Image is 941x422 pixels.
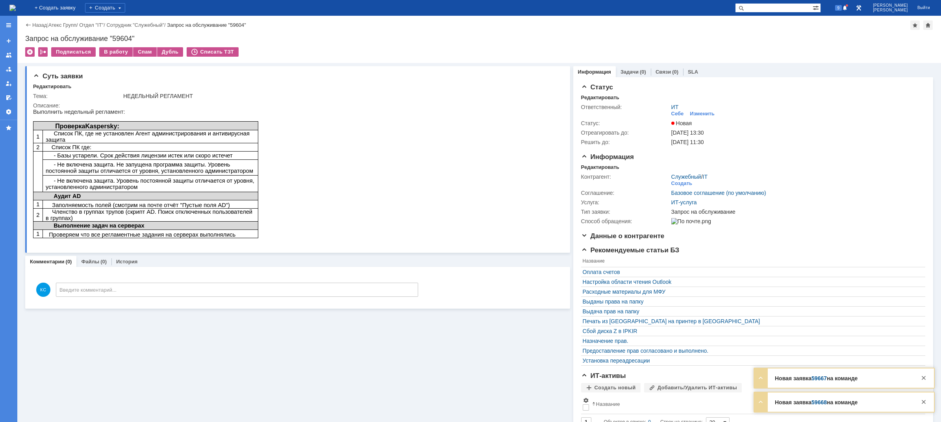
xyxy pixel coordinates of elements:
[581,83,613,91] span: Статус
[873,3,908,8] span: [PERSON_NAME]
[20,84,48,91] span: Аудит AD
[79,22,104,28] a: Отдел "IT"
[671,180,692,187] div: Создать
[672,69,678,75] div: (0)
[581,246,680,254] span: Рекомендуемые статьи БЗ
[811,375,827,381] a: 59667
[116,259,137,265] a: История
[13,100,219,113] span: Членство в группах трупов (скрипт AD. Поиск отключенных пользователей в группах)
[581,232,665,240] span: Данные о контрагенте
[671,190,766,196] a: Базовое соглашение (по умолчанию)
[106,22,167,28] div: /
[583,348,920,354] a: Предоставление прав согласовано и выполнено.
[22,14,86,21] span: Проверка :
[583,289,920,295] a: Расходные материалы для МФУ
[671,218,711,224] img: По почте.png
[47,22,48,28] div: |
[775,399,858,405] strong: Новая заявка на команде
[671,174,708,180] div: /
[19,35,58,42] span: Список ПК где:
[583,397,589,403] span: Настройки
[581,94,619,101] div: Редактировать
[13,44,200,50] span: - Базы устарели. Срок действия лицензии истек или скоро истечет
[640,69,646,75] div: (0)
[33,83,71,90] div: Редактировать
[13,22,217,34] span: Список ПК, где не установлен Агент администрирования и антивирусная защита
[581,120,670,126] div: Статус:
[581,130,670,136] div: Отреагировать до:
[671,199,697,205] a: ИТ-услуга
[688,69,698,75] a: SLA
[13,93,197,100] span: Заполняемость полей (смотрим на почте отчёт "Пустые поля AD")
[3,93,6,99] span: 1
[583,308,920,315] a: Выдача прав на папку
[36,283,50,297] span: КС
[2,77,15,90] a: Мои заявки
[66,259,72,265] div: (0)
[32,22,47,28] a: Назад
[581,209,670,215] div: Тип заявки:
[581,164,619,170] div: Редактировать
[583,298,920,305] a: Выданы права на папку
[596,401,620,407] div: Название
[583,338,920,344] a: Назначение прав.
[52,14,84,21] span: Kaspersky
[2,91,15,104] a: Мои согласования
[583,269,920,275] div: Оплата счетов
[581,139,670,145] div: Решить до:
[581,104,670,110] div: Ответственный:
[583,318,920,324] a: Печать из [GEOGRAPHIC_DATA] на принтер в [GEOGRAPHIC_DATA]
[690,111,715,117] div: Изменить
[2,35,15,47] a: Создать заявку
[48,22,76,28] a: Атекс Групп
[910,20,920,30] div: Добавить в избранное
[873,8,908,13] span: [PERSON_NAME]
[583,328,920,334] a: Сбой диска Z в IPKIR
[20,114,111,120] span: Выполнение задач на серверах
[13,69,221,81] span: - Не включена защита. Уровень постоянной защиты отличается от уровня, установленного администратором
[919,397,928,407] div: Закрыть
[85,3,125,13] div: Создать
[13,123,202,129] span: Проверяем что все регламентные задания на серверах выполнялись
[583,279,920,285] a: Настройка области чтения Outlook
[581,218,670,224] div: Способ обращения:
[854,3,863,13] a: Перейти в интерфейс администратора
[3,103,6,109] span: 2
[671,104,679,110] a: ИТ
[813,4,821,11] span: Расширенный поиск
[775,375,858,381] strong: Новая заявка на команде
[33,102,558,109] div: Описание:
[583,357,920,364] a: Установка переадресации
[9,5,16,11] img: logo
[33,93,122,99] div: Тема:
[656,69,671,75] a: Связи
[38,47,48,57] div: Работа с массовостью
[581,199,670,205] div: Услуга:
[3,35,6,42] span: 2
[671,174,701,180] a: Служебный
[581,153,634,161] span: Информация
[581,257,921,267] th: Название
[578,69,611,75] a: Информация
[591,396,921,414] th: Название
[100,259,107,265] div: (0)
[123,93,557,99] div: НЕДЕЛЬНЫЙ РЕГЛАМЕНТ
[811,399,827,405] a: 59668
[581,372,626,379] span: ИТ-активы
[81,259,99,265] a: Файлы
[756,373,765,383] div: Развернуть
[671,111,684,117] div: Себе
[3,122,6,128] span: 1
[671,139,704,145] span: [DATE] 11:30
[756,397,765,407] div: Развернуть
[25,35,933,43] div: Запрос на обслуживание "59604"
[835,5,842,11] span: 9
[919,373,928,383] div: Закрыть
